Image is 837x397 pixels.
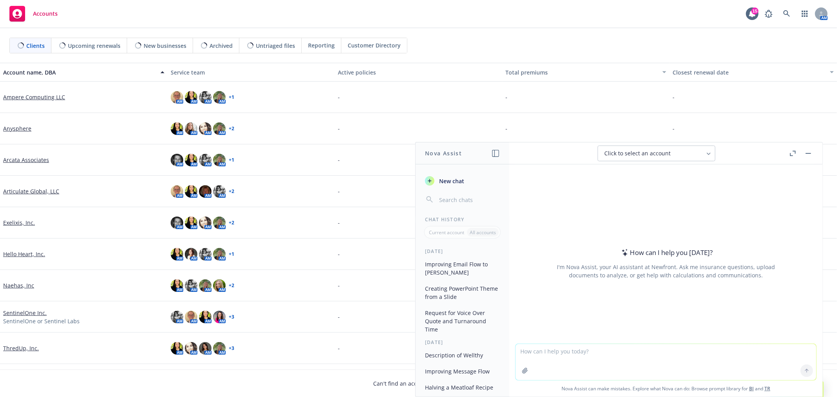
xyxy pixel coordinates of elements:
button: Service team [168,63,335,82]
img: photo [213,342,226,355]
img: photo [213,217,226,229]
img: photo [185,279,197,292]
span: - [673,124,675,133]
img: photo [185,122,197,135]
span: Nova Assist can make mistakes. Explore what Nova can do: Browse prompt library for and [512,381,819,397]
img: photo [171,91,183,104]
img: photo [199,91,212,104]
a: Naehas, Inc [3,281,34,290]
img: photo [185,185,197,198]
img: photo [199,185,212,198]
img: photo [199,342,212,355]
img: photo [199,154,212,166]
button: Creating PowerPoint Theme from a Slide [422,282,503,303]
a: Arcata Associates [3,156,49,164]
img: photo [185,342,197,355]
div: Service team [171,68,332,76]
a: Hello Heart, Inc. [3,250,45,258]
span: New chat [438,177,464,185]
button: Click to select an account [598,146,715,161]
button: New chat [422,174,503,188]
img: photo [213,154,226,166]
a: + 2 [229,126,234,131]
span: New businesses [144,42,186,50]
a: + 1 [229,158,234,162]
div: Active policies [338,68,499,76]
div: [DATE] [416,339,509,346]
span: - [338,219,340,227]
img: photo [171,248,183,260]
img: photo [171,154,183,166]
a: Ampere Computing LLC [3,93,65,101]
a: + 2 [229,220,234,225]
img: photo [199,311,212,323]
div: How can I help you [DATE]? [619,248,713,258]
div: Total premiums [505,68,658,76]
a: BI [749,385,754,392]
img: photo [171,279,183,292]
span: Customer Directory [348,41,401,49]
span: - [338,281,340,290]
a: Accounts [6,3,61,25]
span: Can't find an account? [374,379,464,388]
div: Account name, DBA [3,68,156,76]
span: - [338,187,340,195]
a: + 1 [229,252,234,257]
span: - [505,93,507,101]
img: photo [213,248,226,260]
span: Archived [210,42,233,50]
span: - [338,156,340,164]
a: + 3 [229,346,234,351]
img: photo [213,122,226,135]
a: Articulate Global, LLC [3,187,59,195]
img: photo [185,91,197,104]
div: Chat History [416,216,509,223]
button: Closest renewal date [669,63,837,82]
span: - [338,344,340,352]
a: + 2 [229,283,234,288]
img: photo [199,279,212,292]
h1: Nova Assist [425,149,462,157]
p: All accounts [470,229,496,236]
img: photo [185,154,197,166]
a: + 1 [229,95,234,100]
span: Click to select an account [604,149,671,157]
img: photo [213,91,226,104]
img: photo [171,217,183,229]
span: - [673,93,675,101]
img: photo [171,311,183,323]
span: Clients [26,42,45,50]
img: photo [213,311,226,323]
div: Closest renewal date [673,68,825,76]
span: - [338,93,340,101]
button: Halving a Meatloaf Recipe [422,381,503,394]
img: photo [171,122,183,135]
img: photo [171,342,183,355]
a: + 2 [229,189,234,194]
span: - [338,124,340,133]
div: I'm Nova Assist, your AI assistant at Newfront. Ask me insurance questions, upload documents to a... [556,263,776,279]
div: 15 [751,7,759,15]
input: Search chats [438,194,500,205]
img: photo [199,217,212,229]
a: Search [779,6,795,22]
img: photo [185,217,197,229]
a: ThredUp, Inc. [3,344,39,352]
img: photo [199,248,212,260]
a: SentinelOne Inc. [3,309,47,317]
img: photo [185,311,197,323]
a: Exelixis, Inc. [3,219,35,227]
span: - [338,313,340,321]
div: [DATE] [416,248,509,255]
button: Total premiums [502,63,670,82]
span: Accounts [33,11,58,17]
a: Switch app [797,6,813,22]
span: Reporting [308,41,335,49]
button: Request for Voice Over Quote and Turnaround Time [422,306,503,336]
span: SentinelOne or Sentinel Labs [3,317,80,325]
a: TR [764,385,770,392]
a: Report a Bug [761,6,777,22]
button: Improving Message Flow [422,365,503,378]
span: Upcoming renewals [68,42,120,50]
a: Anysphere [3,124,31,133]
